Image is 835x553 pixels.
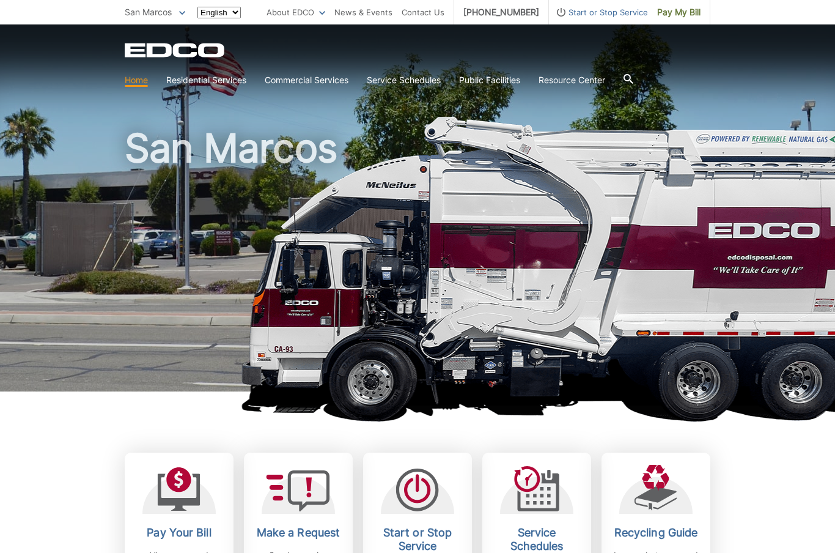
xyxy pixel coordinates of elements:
a: About EDCO [267,6,325,19]
select: Select a language [197,7,241,18]
h2: Make a Request [253,526,344,540]
h2: Start or Stop Service [372,526,463,553]
h2: Service Schedules [491,526,582,553]
h2: Pay Your Bill [134,526,224,540]
a: Commercial Services [265,73,348,87]
h1: San Marcos [125,128,710,397]
a: Home [125,73,148,87]
a: EDCD logo. Return to the homepage. [125,43,226,58]
a: Resource Center [539,73,605,87]
a: News & Events [334,6,392,19]
h2: Recycling Guide [611,526,701,540]
span: Pay My Bill [657,6,701,19]
span: San Marcos [125,7,172,17]
a: Service Schedules [367,73,441,87]
a: Contact Us [402,6,444,19]
a: Public Facilities [459,73,520,87]
a: Residential Services [166,73,246,87]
